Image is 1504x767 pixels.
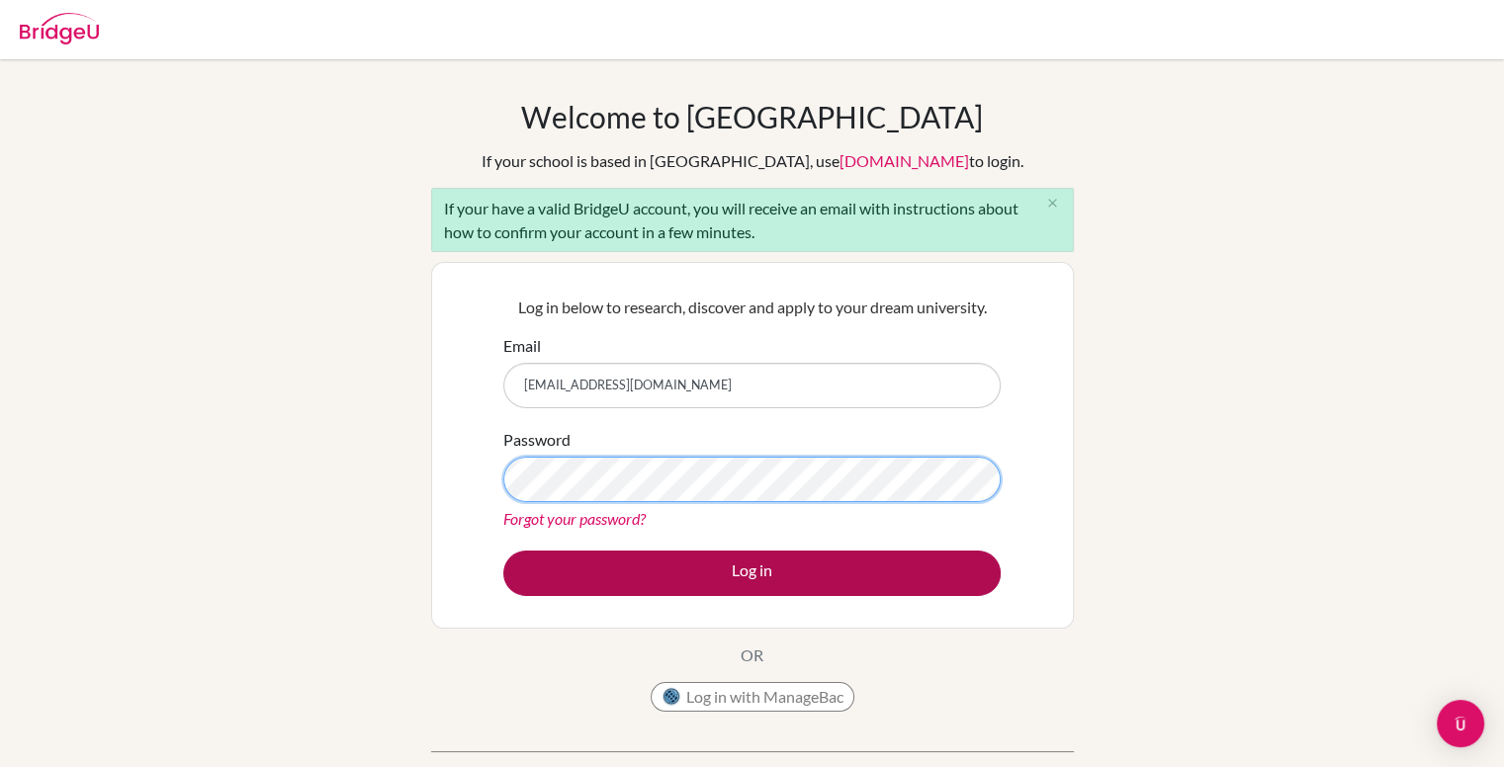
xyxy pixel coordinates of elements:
button: Log in [503,551,1001,596]
a: Forgot your password? [503,509,646,528]
a: [DOMAIN_NAME] [840,151,969,170]
label: Password [503,428,571,452]
button: Log in with ManageBac [651,682,854,712]
p: OR [741,643,763,667]
h1: Welcome to [GEOGRAPHIC_DATA] [521,99,983,134]
label: Email [503,334,541,358]
div: Open Intercom Messenger [1437,700,1484,747]
p: Log in below to research, discover and apply to your dream university. [503,296,1001,319]
button: Close [1033,189,1073,218]
div: If your school is based in [GEOGRAPHIC_DATA], use to login. [482,149,1023,173]
i: close [1045,196,1060,211]
div: If your have a valid BridgeU account, you will receive an email with instructions about how to co... [431,188,1074,252]
img: Bridge-U [20,13,99,44]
